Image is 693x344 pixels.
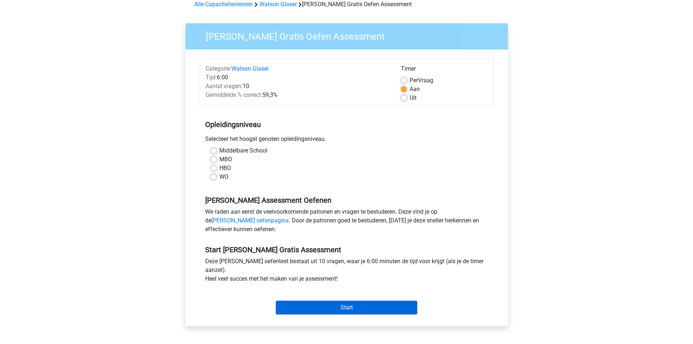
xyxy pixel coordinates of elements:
[200,135,494,146] div: Selecteer het hoogst genoten opleidingsniveau.
[276,301,417,315] input: Start
[200,73,395,82] div: 6:00
[231,65,269,72] a: Watson Glaser
[206,65,231,72] span: Categorie:
[205,117,488,132] h5: Opleidingsniveau
[206,74,217,81] span: Tijd:
[206,91,262,98] span: Gemiddelde % correct:
[206,83,243,90] span: Aantal vragen:
[410,94,417,102] label: Uit
[259,1,297,8] a: Watson Glaser
[219,155,232,164] label: MBO
[200,91,395,99] div: 59,3%
[197,28,502,42] h3: [PERSON_NAME] Gratis Oefen Assessment
[205,196,488,205] h5: [PERSON_NAME] Assessment Oefenen
[410,85,420,94] label: Aan
[219,173,228,181] label: WO
[401,64,488,76] div: Timer
[410,77,418,84] span: Per
[410,76,433,85] label: Vraag
[200,257,494,286] div: Deze [PERSON_NAME] oefentest bestaat uit 10 vragen, waar je 6:00 minuten de tijd voor krijgt (als...
[219,164,231,173] label: HBO
[211,217,289,224] a: [PERSON_NAME] oefenpagina
[200,207,494,237] div: We raden aan eerst de veelvoorkomende patronen en vragen te bestuderen. Deze vind je op de . Door...
[200,82,395,91] div: 10
[205,245,488,254] h5: Start [PERSON_NAME] Gratis Assessment
[194,1,253,8] a: Alle Capaciteitentesten
[219,146,267,155] label: Middelbare School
